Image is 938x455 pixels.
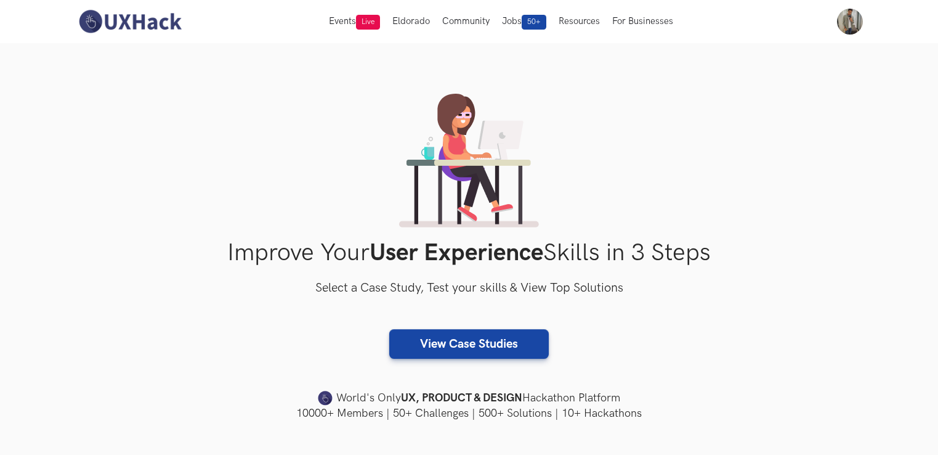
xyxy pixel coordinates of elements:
[356,15,380,30] span: Live
[837,9,863,35] img: Your profile pic
[75,279,863,298] h3: Select a Case Study, Test your skills & View Top Solutions
[75,9,185,35] img: UXHack-logo.png
[389,329,549,359] a: View Case Studies
[401,390,522,407] strong: UX, PRODUCT & DESIGN
[75,239,863,268] h1: Improve Your Skills in 3 Steps
[399,94,539,227] img: lady working on laptop
[75,406,863,421] h4: 10000+ Members | 50+ Challenges | 500+ Solutions | 10+ Hackathons
[522,15,546,30] span: 50+
[75,390,863,407] h4: World's Only Hackathon Platform
[318,390,333,406] img: uxhack-favicon-image.png
[370,239,543,268] strong: User Experience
